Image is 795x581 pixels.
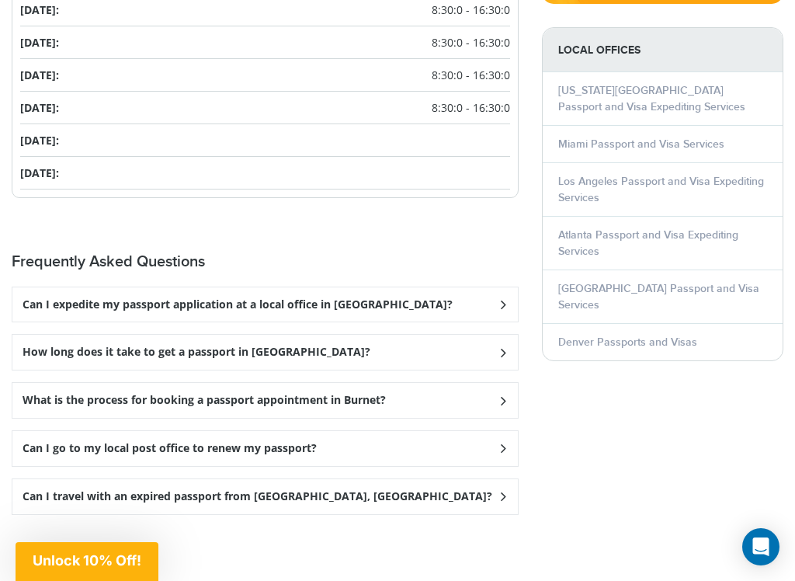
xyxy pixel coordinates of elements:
[20,124,510,157] li: [DATE]:
[558,282,759,311] a: [GEOGRAPHIC_DATA] Passport and Visa Services
[20,59,510,92] li: [DATE]:
[16,542,158,581] div: Unlock 10% Off!
[33,552,141,569] span: Unlock 10% Off!
[20,157,510,190] li: [DATE]:
[23,490,492,503] h3: Can I travel with an expired passport from [GEOGRAPHIC_DATA], [GEOGRAPHIC_DATA]?
[12,252,519,271] h2: Frequently Asked Questions
[543,28,783,72] strong: LOCAL OFFICES
[23,298,453,311] h3: Can I expedite my passport application at a local office in [GEOGRAPHIC_DATA]?
[558,228,738,258] a: Atlanta Passport and Visa Expediting Services
[558,137,724,151] a: Miami Passport and Visa Services
[23,346,370,359] h3: How long does it take to get a passport in [GEOGRAPHIC_DATA]?
[432,99,510,116] span: 8:30:0 - 16:30:0
[23,394,386,407] h3: What is the process for booking a passport appointment in Burnet?
[23,442,317,455] h3: Can I go to my local post office to renew my passport?
[558,336,697,349] a: Denver Passports and Visas
[20,92,510,124] li: [DATE]:
[20,26,510,59] li: [DATE]:
[432,2,510,18] span: 8:30:0 - 16:30:0
[742,528,779,565] div: Open Intercom Messenger
[558,175,764,204] a: Los Angeles Passport and Visa Expediting Services
[432,34,510,50] span: 8:30:0 - 16:30:0
[432,67,510,83] span: 8:30:0 - 16:30:0
[558,84,745,113] a: [US_STATE][GEOGRAPHIC_DATA] Passport and Visa Expediting Services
